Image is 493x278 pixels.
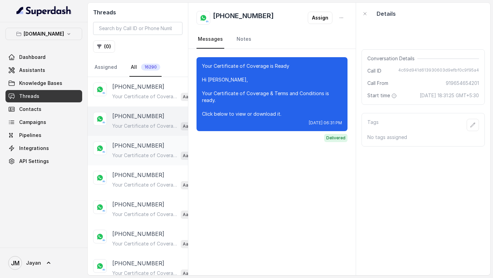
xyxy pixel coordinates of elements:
a: Threads [5,90,82,102]
img: light.svg [16,5,72,16]
button: [DOMAIN_NAME] [5,28,82,40]
span: Contacts [19,106,41,113]
p: Aarti [183,270,193,277]
p: Aarti [183,123,193,130]
button: Assign [308,12,332,24]
a: Assistants [5,64,82,76]
p: Tags [367,119,379,131]
p: [PHONE_NUMBER] [112,200,164,209]
span: Threads [19,93,39,100]
span: Campaigns [19,119,46,126]
span: Start time [367,92,398,99]
p: [PHONE_NUMBER] [112,230,164,238]
h2: Threads [93,8,182,16]
nav: Tabs [197,30,347,49]
span: 16290 [141,64,160,71]
a: Campaigns [5,116,82,128]
p: Aarti [183,211,193,218]
span: Delivered [324,134,347,142]
p: Your Certificate of Coverage is Ready Hi [PERSON_NAME], Your Certificate of Coverage & Terms and ... [112,93,178,100]
p: [PHONE_NUMBER] [112,259,164,267]
p: [PHONE_NUMBER] [112,141,164,150]
span: Dashboard [19,54,46,61]
span: Assistants [19,67,45,74]
span: Integrations [19,145,49,152]
a: Messages [197,30,224,49]
nav: Tabs [93,58,182,77]
a: Notes [235,30,253,49]
input: Search by Call ID or Phone Number [93,22,182,35]
button: (0) [93,40,115,53]
a: Contacts [5,103,82,115]
span: Call From [367,80,388,87]
a: Knowledge Bases [5,77,82,89]
p: Details [377,10,396,18]
a: Integrations [5,142,82,154]
p: [DOMAIN_NAME] [24,30,64,38]
p: Your Certificate of Coverage is Ready Hi Prema, Your Certificate of Coverage & Terms and Conditio... [112,211,178,218]
a: All16290 [129,58,162,77]
h2: [PHONE_NUMBER] [213,11,274,25]
p: Aarti [183,152,193,159]
p: Your Certificate of Coverage is Ready Hi Neha, Your Certificate of Coverage & Terms and Condition... [112,181,178,188]
a: Dashboard [5,51,82,63]
p: Aarti [183,182,193,189]
span: 4c69d941d613930603d9efbf0c9f95a4 [398,67,479,74]
span: Call ID [367,67,381,74]
p: Your Certificate of Coverage is Ready Hi [PERSON_NAME], Your Certificate of Coverage & Terms and ... [202,63,342,117]
span: API Settings [19,158,49,165]
span: Conversation Details [367,55,417,62]
text: JM [11,260,20,267]
p: No tags assigned [367,134,479,141]
span: Knowledge Bases [19,80,62,87]
span: 919654654201 [446,80,479,87]
p: Aarti [183,241,193,248]
p: Your Certificate of Coverage is Ready Hi [PERSON_NAME], Your Certificate of Coverage & Terms and ... [112,270,178,277]
span: [DATE] 06:31 PM [309,120,342,126]
p: Your Certificate of Coverage is Ready Hi [PERSON_NAME], Your Certificate of Coverage & Terms and ... [112,123,178,129]
span: [DATE] 18:31:25 GMT+5:30 [420,92,479,99]
p: [PHONE_NUMBER] [112,112,164,120]
a: Jayan [5,253,82,273]
p: Your Certificate of Coverage is Ready Hi [PERSON_NAME], Your Certificate of Coverage & Terms and ... [112,152,178,159]
p: [PHONE_NUMBER] [112,83,164,91]
p: [PHONE_NUMBER] [112,171,164,179]
span: Pipelines [19,132,41,139]
a: Pipelines [5,129,82,141]
p: Your Certificate of Coverage is Ready Hi [PERSON_NAME], Your Certificate of Coverage & Terms and ... [112,240,178,247]
a: Assigned [93,58,118,77]
a: API Settings [5,155,82,167]
span: Jayan [26,260,41,266]
p: Aarti [183,93,193,100]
